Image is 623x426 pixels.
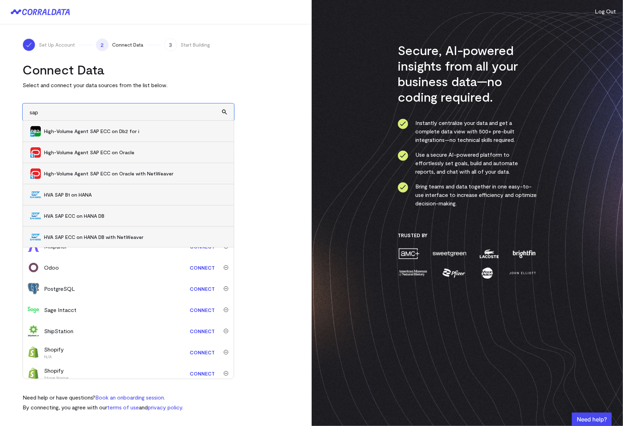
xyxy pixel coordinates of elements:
p: N/A [44,354,64,359]
p: Need help or have questions? [23,393,183,402]
img: trash-40e54a27.svg [224,265,228,270]
li: Instantly centralize your data and get a complete data view with 500+ pre-built integrations—no t... [398,119,537,144]
span: Set Up Account [39,41,75,48]
img: ico-check-circle-4b19435c.svg [398,150,408,161]
li: Use a secure AI-powered platform to effortlessly set goals, build and automate reports, and chat ... [398,150,537,176]
img: shipstation-0b490974.svg [28,325,39,337]
span: Start Building [181,41,210,48]
img: ico-check-circle-4b19435c.svg [398,182,408,193]
img: ico-check-circle-4b19435c.svg [398,119,408,129]
img: ico-check-white-5ff98cb1.svg [25,41,32,48]
img: trash-40e54a27.svg [224,371,228,376]
img: odoo-0549de51.svg [28,262,39,273]
a: privacy policy. [148,404,183,410]
img: trash-40e54a27.svg [224,350,228,355]
li: Bring teams and data together in one easy-to-use interface to increase efficiency and optimize de... [398,182,537,208]
img: lacoste-7a6b0538.png [479,247,500,260]
img: sweetgreen-1d1fb32c.png [432,247,467,260]
span: High-Volume Agent SAP ECC on Oracle with NetWeaver [44,170,227,177]
img: brightfin-a251e171.png [511,247,537,260]
img: HVA SAP B1 on HANA [30,189,41,200]
img: sage_intacct-9210f79a.svg [28,304,39,316]
a: Connect [186,325,218,338]
span: 2 [96,38,109,51]
a: terms of use [107,404,139,410]
a: Connect [186,282,218,295]
a: Connect [186,304,218,317]
p: By connecting, you agree with our and [23,403,183,412]
span: High-Volume Agent SAP ECC on Db2 for i [44,128,227,135]
span: HVA SAP B1 on HANA [44,191,227,198]
img: High-Volume Agent SAP ECC on Oracle with NetWeaver [30,168,41,179]
div: Odoo [44,263,59,272]
img: trash-40e54a27.svg [224,329,228,334]
img: HVA SAP ECC on HANA DB [30,210,41,222]
input: Search and add other data sources [23,103,234,121]
img: amc-0b11a8f1.png [398,247,420,260]
img: trash-40e54a27.svg [224,286,228,291]
h3: Secure, AI-powered insights from all your business data—no coding required. [398,42,537,104]
span: HVA SAP ECC on HANA DB with NetWeaver [44,234,227,241]
img: amnh-5afada46.png [398,267,428,279]
div: ShipStation [44,327,73,335]
img: john-elliott-25751c40.png [508,267,537,279]
button: Log Out [595,7,616,16]
div: Sage Intacct [44,306,77,314]
img: shopify-673fa4e3.svg [28,347,39,358]
span: 3 [164,38,177,51]
img: High-Volume Agent SAP ECC on Db2 for i [30,126,41,137]
img: moon-juice-c312e729.png [480,267,494,279]
img: pfizer-e137f5fc.png [442,267,466,279]
div: Shopify [44,345,64,359]
img: postgres-5a1a2aed.svg [28,283,39,294]
span: HVA SAP ECC on HANA DB [44,212,227,220]
p: Store Name [44,375,69,380]
a: Connect [186,367,218,380]
a: Connect [186,261,218,274]
img: High-Volume Agent SAP ECC on Oracle [30,147,41,158]
a: Connect [186,346,218,359]
span: High-Volume Agent SAP ECC on Oracle [44,149,227,156]
div: PostgreSQL [44,284,75,293]
h3: Trusted By [398,232,537,239]
p: Select and connect your data sources from the list below. [23,81,234,89]
div: Shopify [44,366,69,380]
h2: Connect Data [23,62,234,77]
img: shopify-673fa4e3.svg [28,368,39,379]
span: Connect Data [112,41,143,48]
a: Book an onboarding session. [95,394,165,401]
img: trash-40e54a27.svg [224,307,228,312]
img: HVA SAP ECC on HANA DB with NetWeaver [30,232,41,243]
